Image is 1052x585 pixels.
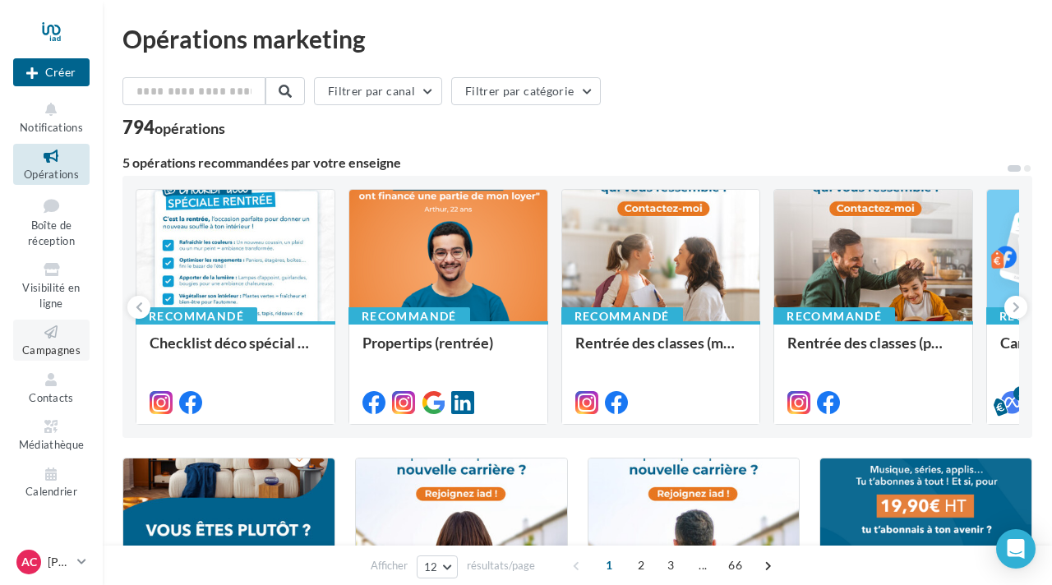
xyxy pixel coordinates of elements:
[13,58,90,86] button: Créer
[596,552,622,578] span: 1
[122,26,1032,51] div: Opérations marketing
[24,168,79,181] span: Opérations
[467,558,535,573] span: résultats/page
[13,97,90,137] button: Notifications
[1013,386,1028,401] div: 5
[29,391,74,404] span: Contacts
[575,334,747,367] div: Rentrée des classes (mère)
[155,121,225,136] div: opérations
[122,118,225,136] div: 794
[773,307,895,325] div: Recommandé
[314,77,442,105] button: Filtrer par canal
[996,529,1036,569] div: Open Intercom Messenger
[150,334,321,367] div: Checklist déco spécial rentrée
[13,191,90,251] a: Boîte de réception
[362,334,534,367] div: Propertips (rentrée)
[13,58,90,86] div: Nouvelle campagne
[13,320,90,360] a: Campagnes
[13,144,90,184] a: Opérations
[22,343,81,357] span: Campagnes
[13,367,90,408] a: Contacts
[348,307,470,325] div: Recommandé
[21,554,37,570] span: AC
[787,334,959,367] div: Rentrée des classes (père)
[13,257,90,313] a: Visibilité en ligne
[13,546,90,578] a: AC [PERSON_NAME]
[122,156,1006,169] div: 5 opérations recommandées par votre enseigne
[424,560,438,573] span: 12
[13,462,90,502] a: Calendrier
[136,307,257,325] div: Recommandé
[28,219,75,247] span: Boîte de réception
[20,121,83,134] span: Notifications
[722,552,749,578] span: 66
[19,438,85,451] span: Médiathèque
[657,552,684,578] span: 3
[417,555,459,578] button: 12
[690,552,716,578] span: ...
[561,307,683,325] div: Recommandé
[13,414,90,454] a: Médiathèque
[48,554,71,570] p: [PERSON_NAME]
[371,558,408,573] span: Afficher
[22,281,80,310] span: Visibilité en ligne
[628,552,654,578] span: 2
[25,486,77,499] span: Calendrier
[451,77,601,105] button: Filtrer par catégorie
